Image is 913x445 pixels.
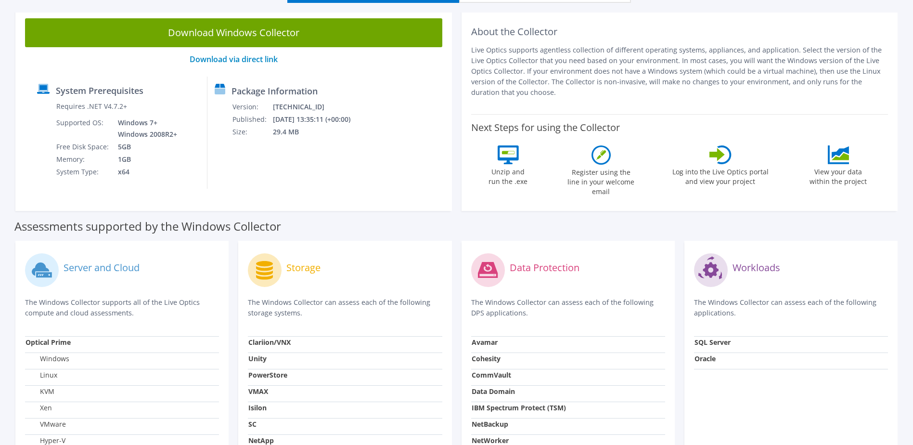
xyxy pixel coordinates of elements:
label: Requires .NET V4.7.2+ [56,102,127,111]
td: Version: [232,101,272,113]
label: System Prerequisites [56,86,143,95]
strong: Cohesity [472,354,501,363]
label: Unzip and run the .exe [486,164,530,186]
strong: NetBackup [472,419,508,429]
strong: IBM Spectrum Protect (TSM) [472,403,566,412]
strong: NetWorker [472,436,509,445]
p: The Windows Collector can assess each of the following DPS applications. [471,297,665,318]
label: Server and Cloud [64,263,140,273]
strong: NetApp [248,436,274,445]
td: Supported OS: [56,117,111,141]
label: Data Protection [510,263,579,273]
td: Size: [232,126,272,138]
strong: Avamar [472,338,498,347]
td: [DATE] 13:35:11 (+00:00) [272,113,363,126]
strong: PowerStore [248,370,287,380]
td: 5GB [111,141,179,153]
label: Register using the line in your welcome email [565,165,637,196]
td: Published: [232,113,272,126]
strong: VMAX [248,387,268,396]
label: Package Information [231,86,318,96]
strong: SC [248,419,257,429]
td: Windows 7+ Windows 2008R2+ [111,117,179,141]
strong: SQL Server [694,338,731,347]
strong: Oracle [694,354,716,363]
label: Xen [26,403,52,413]
label: KVM [26,387,54,396]
td: x64 [111,166,179,178]
td: Memory: [56,153,111,166]
td: 29.4 MB [272,126,363,138]
td: Free Disk Space: [56,141,111,153]
p: The Windows Collector can assess each of the following storage systems. [248,297,442,318]
td: [TECHNICAL_ID] [272,101,363,113]
strong: Isilon [248,403,267,412]
strong: Optical Prime [26,338,71,347]
strong: CommVault [472,370,511,380]
a: Download Windows Collector [25,18,442,47]
label: VMware [26,419,66,429]
label: Log into the Live Optics portal and view your project [672,164,769,186]
label: Storage [286,263,321,273]
label: Assessments supported by the Windows Collector [14,222,281,231]
label: Linux [26,370,57,380]
p: The Windows Collector supports all of the Live Optics compute and cloud assessments. [25,297,219,318]
td: 1GB [111,153,179,166]
a: Download via direct link [190,54,278,65]
strong: Unity [248,354,267,363]
label: Next Steps for using the Collector [471,122,620,133]
h2: About the Collector [471,26,888,38]
p: Live Optics supports agentless collection of different operating systems, appliances, and applica... [471,45,888,98]
label: Windows [26,354,69,364]
p: The Windows Collector can assess each of the following applications. [694,297,888,318]
label: View your data within the project [804,164,873,186]
td: System Type: [56,166,111,178]
strong: Data Domain [472,387,515,396]
label: Workloads [733,263,780,273]
strong: Clariion/VNX [248,338,291,347]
